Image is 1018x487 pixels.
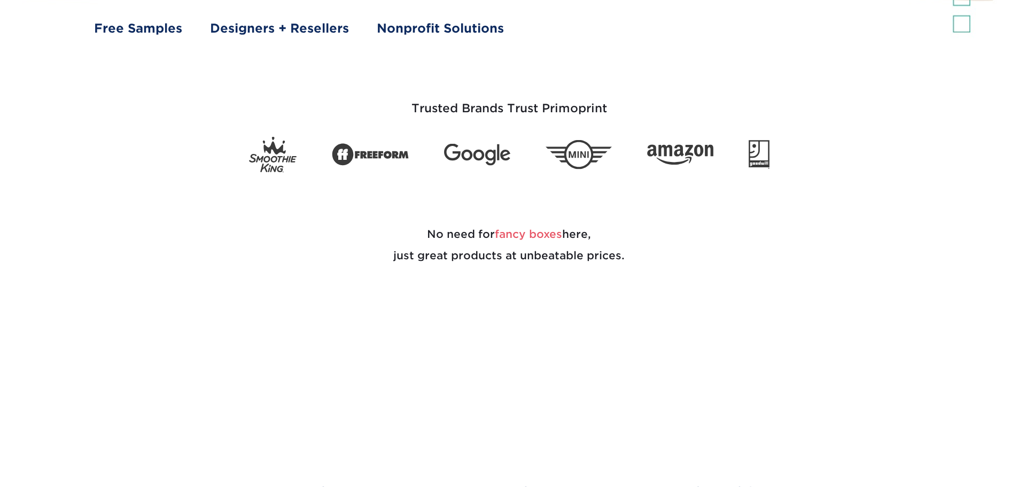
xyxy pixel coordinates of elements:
span: fancy boxes [495,228,562,241]
img: Freeform [332,137,409,172]
h2: No need for here, just great products at unbeatable prices. [197,198,822,292]
a: Designers + Resellers [210,19,349,37]
img: Smoothie King [249,137,297,173]
img: Amazon [647,144,713,165]
img: Postcards [423,300,595,473]
img: Google [444,144,510,166]
a: Free Samples [94,19,182,37]
img: Mini [546,140,612,169]
img: Business Cards [209,300,382,473]
img: Goodwill [749,140,770,169]
h3: Trusted Brands Trust Primoprint [197,76,822,128]
img: Brochures and Flyers [637,300,809,473]
a: Nonprofit Solutions [377,19,504,37]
